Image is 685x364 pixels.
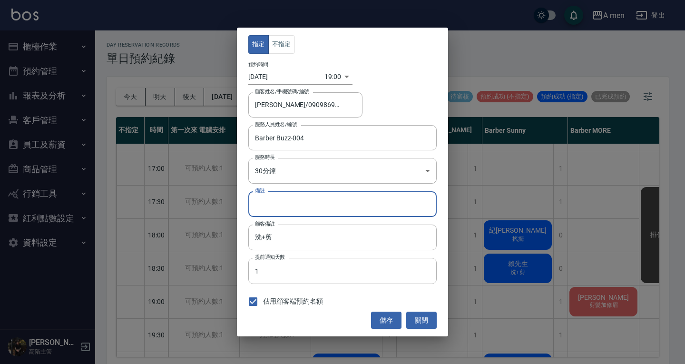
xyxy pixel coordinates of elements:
button: 指定 [248,35,269,54]
div: 19:00 [324,69,341,85]
label: 備註 [255,187,265,194]
span: 佔用顧客端預約名額 [263,296,323,306]
label: 提前通知天數 [255,254,285,261]
label: 預約時間 [248,60,268,68]
label: 顧客姓名/手機號碼/編號 [255,88,309,95]
label: 服務時長 [255,154,275,161]
button: 儲存 [371,312,401,329]
input: Choose date, selected date is 2025-09-10 [248,69,324,85]
button: 不指定 [268,35,295,54]
label: 顧客備註 [255,220,275,227]
label: 服務人員姓名/編號 [255,121,297,128]
button: 關閉 [406,312,437,329]
div: 30分鐘 [248,158,437,184]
